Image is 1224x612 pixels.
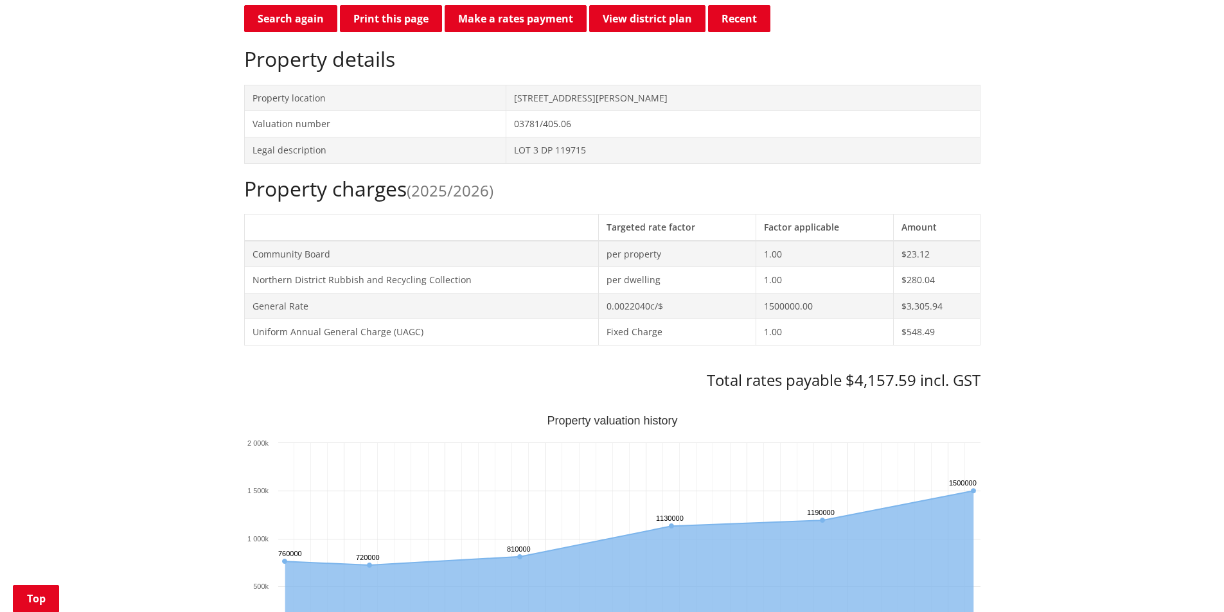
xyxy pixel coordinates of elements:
[244,319,598,345] td: Uniform Annual General Charge (UAGC)
[253,582,269,590] text: 500k
[247,487,269,494] text: 1 500k
[820,518,825,523] path: Wednesday, Jun 30, 12:00, 1,190,000. Capital Value.
[244,267,598,293] td: Northern District Rubbish and Recycling Collection
[669,523,674,529] path: Saturday, Jun 30, 12:00, 1,130,000. Capital Value.
[282,559,287,564] path: Wednesday, Oct 27, 11:00, 760,000. Capital Value.
[656,514,684,522] text: 1130000
[506,111,980,137] td: 03781/405.06
[13,585,59,612] a: Top
[547,414,677,427] text: Property valuation history
[244,177,980,201] h2: Property charges
[807,509,835,516] text: 1190000
[598,214,756,240] th: Targeted rate factor
[506,137,980,163] td: LOT 3 DP 119715
[756,241,894,267] td: 1.00
[894,267,980,293] td: $280.04
[247,535,269,543] text: 1 000k
[894,241,980,267] td: $23.12
[244,241,598,267] td: Community Board
[244,371,980,390] h3: Total rates payable $4,157.59 incl. GST
[1165,558,1211,604] iframe: Messenger Launcher
[894,214,980,240] th: Amount
[244,293,598,319] td: General Rate
[445,5,587,32] a: Make a rates payment
[507,545,531,553] text: 810000
[340,5,442,32] button: Print this page
[756,214,894,240] th: Factor applicable
[598,241,756,267] td: per property
[247,439,269,447] text: 2 000k
[589,5,705,32] a: View district plan
[244,111,506,137] td: Valuation number
[756,293,894,319] td: 1500000.00
[407,180,493,201] span: (2025/2026)
[708,5,770,32] button: Recent
[244,47,980,71] h2: Property details
[506,85,980,111] td: [STREET_ADDRESS][PERSON_NAME]
[244,137,506,163] td: Legal description
[278,550,302,557] text: 760000
[367,563,372,568] path: Saturday, Jun 30, 12:00, 720,000. Capital Value.
[894,319,980,345] td: $548.49
[356,554,380,561] text: 720000
[949,479,977,487] text: 1500000
[894,293,980,319] td: $3,305.94
[971,488,976,493] path: Sunday, Jun 30, 12:00, 1,500,000. Capital Value.
[598,319,756,345] td: Fixed Charge
[244,85,506,111] td: Property location
[517,554,522,559] path: Tuesday, Jun 30, 12:00, 810,000. Capital Value.
[244,5,337,32] a: Search again
[756,267,894,293] td: 1.00
[756,319,894,345] td: 1.00
[598,293,756,319] td: 0.0022040c/$
[598,267,756,293] td: per dwelling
